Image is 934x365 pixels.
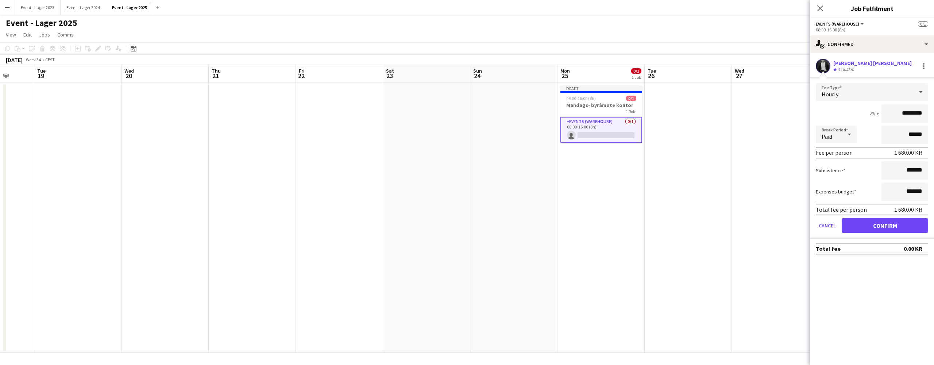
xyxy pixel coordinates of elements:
[6,56,23,64] div: [DATE]
[735,68,744,74] span: Wed
[734,72,744,80] span: 27
[20,30,35,39] a: Edit
[810,4,934,13] h3: Job Fulfilment
[45,57,55,62] div: CEST
[894,149,922,156] div: 1 680.00 KR
[386,68,394,74] span: Sat
[822,91,838,98] span: Hourly
[566,96,596,101] span: 08:00-16:00 (8h)
[61,0,106,15] button: Event - Lager 2024
[894,206,922,213] div: 1 680.00 KR
[36,30,53,39] a: Jobs
[838,66,840,72] span: 4
[385,72,394,80] span: 23
[648,68,656,74] span: Tue
[626,109,636,114] span: 1 Role
[816,167,845,174] label: Subsistence
[24,57,42,62] span: Week 34
[647,72,656,80] span: 26
[816,206,867,213] div: Total fee per person
[918,21,928,27] span: 0/1
[842,218,928,233] button: Confirm
[39,31,50,38] span: Jobs
[816,218,839,233] button: Cancel
[560,102,642,108] h3: Mandags- byråmøte kontor
[816,149,853,156] div: Fee per person
[560,85,642,91] div: Draft
[816,21,859,27] span: Events (Warehouse)
[632,74,641,80] div: 1 Job
[822,133,832,140] span: Paid
[816,245,841,252] div: Total fee
[626,96,636,101] span: 0/1
[299,68,305,74] span: Fri
[23,31,32,38] span: Edit
[37,68,46,74] span: Tue
[211,72,221,80] span: 21
[559,72,570,80] span: 25
[6,18,77,28] h1: Event - Lager 2025
[904,245,922,252] div: 0.00 KR
[841,66,856,73] div: 8.5km
[833,60,912,66] div: [PERSON_NAME] [PERSON_NAME]
[6,31,16,38] span: View
[560,117,642,143] app-card-role: Events (Warehouse)0/108:00-16:00 (8h)
[810,35,934,53] div: Confirmed
[560,68,570,74] span: Mon
[57,31,74,38] span: Comms
[816,21,865,27] button: Events (Warehouse)
[106,0,153,15] button: Event - Lager 2025
[54,30,77,39] a: Comms
[123,72,134,80] span: 20
[870,110,879,117] div: 8h x
[472,72,482,80] span: 24
[298,72,305,80] span: 22
[36,72,46,80] span: 19
[15,0,61,15] button: Event - Lager 2023
[816,188,856,195] label: Expenses budget
[560,85,642,143] app-job-card: Draft08:00-16:00 (8h)0/1Mandags- byråmøte kontor1 RoleEvents (Warehouse)0/108:00-16:00 (8h)
[631,68,641,74] span: 0/1
[124,68,134,74] span: Wed
[816,27,928,32] div: 08:00-16:00 (8h)
[212,68,221,74] span: Thu
[473,68,482,74] span: Sun
[3,30,19,39] a: View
